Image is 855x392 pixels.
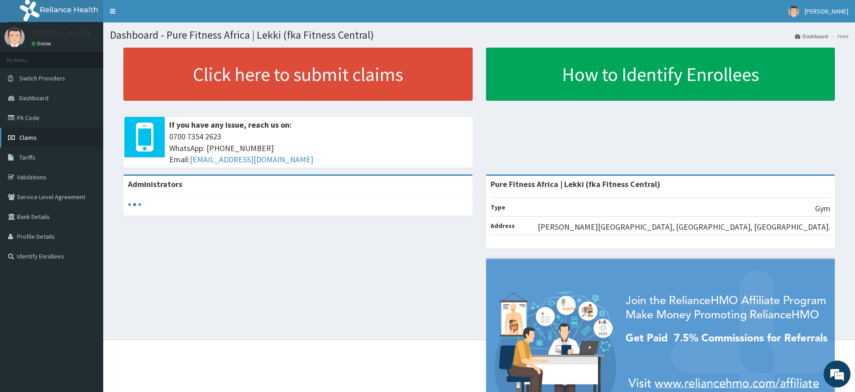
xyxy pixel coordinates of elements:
[19,134,37,142] span: Claims
[19,74,65,82] span: Switch Providers
[128,198,141,211] svg: audio-loading
[19,94,48,102] span: Dashboard
[491,203,505,211] b: Type
[795,32,828,40] a: Dashboard
[19,153,35,161] span: Tariffs
[538,221,830,233] p: [PERSON_NAME][GEOGRAPHIC_DATA], [GEOGRAPHIC_DATA], [GEOGRAPHIC_DATA].
[123,48,473,101] a: Click here to submit claims
[169,131,468,165] span: 0700 7354 2623 WhatsApp: [PHONE_NUMBER] Email:
[805,7,848,15] span: [PERSON_NAME]
[491,179,660,189] strong: Pure Fitness Africa | Lekki (fka Fitness Central)
[31,40,53,47] a: Online
[829,32,848,40] li: Here
[31,29,90,37] p: [PERSON_NAME]
[110,29,848,41] h1: Dashboard - Pure Fitness Africa | Lekki (fka Fitness Central)
[4,27,25,47] img: User Image
[486,48,835,101] a: How to Identify Enrollees
[491,222,515,230] b: Address
[169,120,292,130] b: If you have any issue, reach us on:
[128,179,182,189] b: Administrators
[788,6,799,17] img: User Image
[815,203,830,214] p: Gym
[190,154,313,165] a: [EMAIL_ADDRESS][DOMAIN_NAME]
